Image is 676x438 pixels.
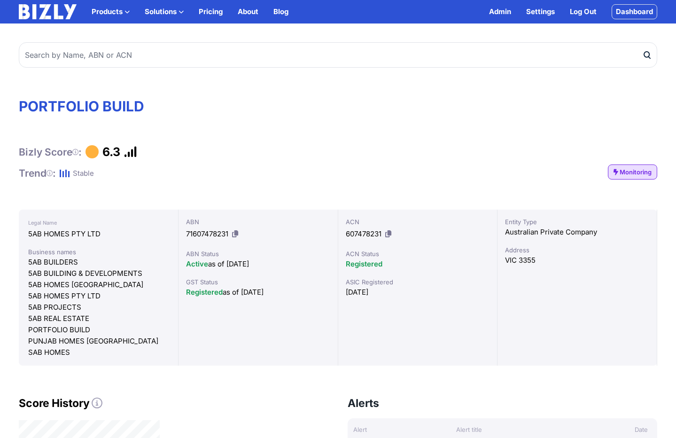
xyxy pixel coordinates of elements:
[28,217,169,228] div: Legal Name
[348,396,379,411] h3: Alerts
[186,258,330,270] div: as of [DATE]
[28,268,169,279] div: 5AB BUILDING & DEVELOPMENTS
[505,255,649,266] div: VIC 3355
[570,6,597,17] a: Log Out
[19,146,82,158] h1: Bizly Score :
[186,249,330,258] div: ABN Status
[186,229,228,238] span: 71607478231
[28,228,169,240] div: 5AB HOMES PTY LTD
[28,290,169,302] div: 5AB HOMES PTY LTD
[505,217,649,227] div: Entity Type
[19,42,657,68] input: Search by Name, ABN or ACN
[346,229,381,238] span: 607478231
[19,396,329,411] h2: Score History
[346,249,490,258] div: ACN Status
[451,425,606,434] div: Alert title
[28,279,169,290] div: 5AB HOMES [GEOGRAPHIC_DATA]
[186,288,223,297] span: Registered
[348,425,451,434] div: Alert
[92,6,130,17] button: Products
[346,217,490,227] div: ACN
[28,336,169,347] div: PUNJAB HOMES [GEOGRAPHIC_DATA]
[28,257,169,268] div: 5AB BUILDERS
[346,259,382,268] span: Registered
[186,217,330,227] div: ABN
[73,168,94,179] div: Stable
[612,4,657,19] a: Dashboard
[28,247,169,257] div: Business names
[346,287,490,298] div: [DATE]
[273,6,288,17] a: Blog
[186,287,330,298] div: as of [DATE]
[19,98,657,115] h1: PORTFOLIO BUILD
[186,259,208,268] span: Active
[489,6,511,17] a: Admin
[238,6,258,17] a: About
[606,425,657,434] div: Date
[28,347,169,358] div: SAB HOMES
[19,167,56,180] h1: Trend :
[346,277,490,287] div: ASIC Registered
[102,145,120,159] h1: 6.3
[28,302,169,313] div: 5AB PROJECTS
[526,6,555,17] a: Settings
[608,164,657,180] a: Monitoring
[145,6,184,17] button: Solutions
[620,167,652,177] span: Monitoring
[199,6,223,17] a: Pricing
[505,227,649,238] div: Australian Private Company
[505,245,649,255] div: Address
[186,277,330,287] div: GST Status
[28,324,169,336] div: PORTFOLIO BUILD
[28,313,169,324] div: 5AB REAL ESTATE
